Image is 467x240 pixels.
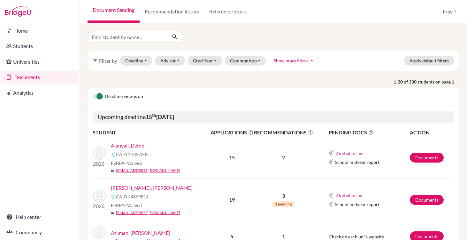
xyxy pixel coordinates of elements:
img: Atlıman, Berk [93,226,106,239]
span: mail [111,211,115,215]
i: arrow_drop_up [309,57,315,64]
span: Check on each uni's website [329,234,384,239]
a: Analytics [1,86,78,99]
button: CommonApp [225,56,266,66]
p: 3 [254,192,313,200]
span: - Waived [125,203,142,208]
span: CAID 47337302 [116,151,149,158]
a: Home [1,24,78,37]
button: Apply default filters [404,56,454,66]
span: mail [111,169,115,173]
a: Documents [410,153,444,163]
button: Grad Year [188,56,222,66]
span: 1 pending [272,201,294,207]
h5: Upcoming deadline [93,111,454,123]
span: RECOMMENDATIONS [254,129,313,136]
strong: 1-20 of 330 [394,78,417,85]
p: 2026 [93,202,106,210]
a: Help center [1,211,78,223]
span: School midyear report [335,159,379,165]
b: 15 [229,154,235,160]
p: 2026 [93,160,106,168]
a: Universities [1,55,78,68]
img: Alpman, Kaan Alp [93,189,106,202]
a: Documents [410,195,444,205]
button: Deadline [120,56,152,66]
a: [PERSON_NAME], [PERSON_NAME] [111,184,193,192]
img: Common App logo [329,159,334,164]
button: Show more filtersarrow_drop_up [268,56,320,66]
span: APPLICATIONS [211,129,253,136]
a: Documents [1,71,78,84]
a: Students [1,40,78,52]
img: Common App logo [111,152,116,157]
a: Atlıman, [PERSON_NAME] [111,229,170,237]
a: [EMAIL_ADDRESS][DOMAIN_NAME] [116,168,180,173]
img: Bridge-U [5,6,31,17]
img: Alanyalı, Defne [93,147,106,160]
img: Common App logo [329,202,334,207]
span: students on page 1 [417,78,459,85]
span: - Waived [125,160,142,166]
b: 15 [DATE] [146,113,174,120]
span: Show more filters [274,58,309,63]
input: Find student by name... [88,31,167,43]
span: PENDING DOCS [329,129,409,136]
span: FERPA [111,160,142,166]
button: Advisor [155,56,185,66]
b: 5 [230,233,233,239]
sup: th [152,113,156,118]
th: STUDENT [93,128,210,137]
button: Eray [440,5,459,18]
button: 2 initial forms [335,192,364,199]
a: Community [1,226,78,239]
img: Common App logo [111,194,116,199]
b: 19 [229,196,235,203]
span: CAID 44869814 [116,193,149,200]
a: [EMAIL_ADDRESS][DOMAIN_NAME] [116,210,180,216]
img: Common App logo [329,193,334,198]
button: 2 initial forms [335,149,364,157]
span: FERPA [111,202,142,209]
img: Common App logo [329,150,334,156]
span: Filter by [99,58,117,64]
th: ACTION [410,128,454,137]
span: Deadline view is on [105,93,143,100]
a: Alanyalı, Defne [111,142,144,149]
p: 2 [254,154,313,161]
span: School midyear report [335,201,379,208]
i: filter_list [93,58,98,63]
